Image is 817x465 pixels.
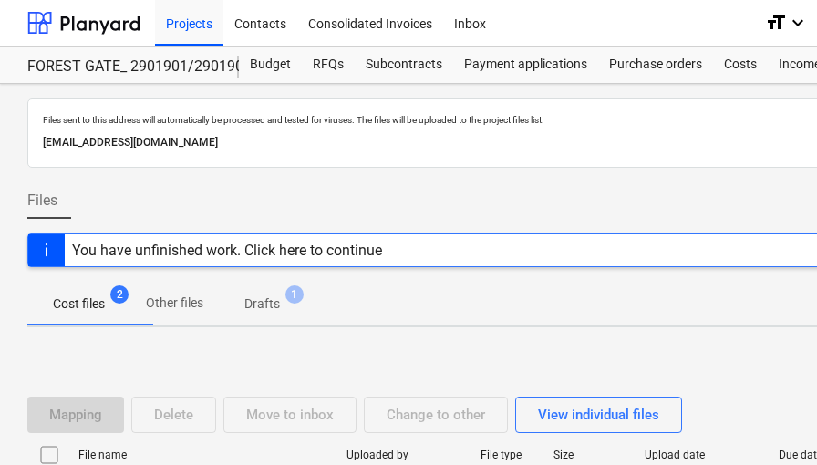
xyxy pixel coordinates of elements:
i: format_size [765,12,787,34]
p: Other files [141,294,207,313]
span: 1 [285,285,304,304]
a: Budget [239,46,302,83]
a: Subcontracts [355,46,453,83]
i: keyboard_arrow_down [787,12,809,34]
span: 2 [110,285,129,304]
a: Payment applications [453,46,598,83]
a: Purchase orders [598,46,713,83]
div: Uploaded by [346,449,466,461]
a: RFQs [302,46,355,83]
iframe: Chat Widget [726,377,817,465]
div: File name [78,449,332,461]
div: Size [553,449,630,461]
div: View individual files [538,403,659,427]
div: Upload date [645,449,764,461]
button: View individual files [515,397,682,433]
span: Files [27,190,57,212]
div: You have unfinished work. Click here to continue [72,242,382,259]
div: FOREST GATE_ 2901901/2901902/2901903 [27,57,217,77]
p: Cost files [53,294,105,314]
div: File type [481,449,539,461]
a: Costs [713,46,768,83]
p: Drafts [244,294,280,314]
